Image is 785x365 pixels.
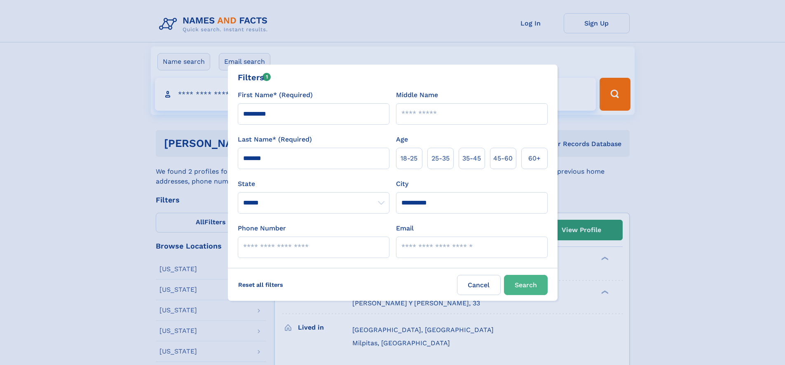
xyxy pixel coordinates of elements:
[233,275,288,295] label: Reset all filters
[457,275,501,295] label: Cancel
[528,153,541,163] span: 60+
[396,223,414,233] label: Email
[238,223,286,233] label: Phone Number
[238,135,312,144] label: Last Name* (Required)
[493,153,513,163] span: 45‑60
[431,153,450,163] span: 25‑35
[401,153,417,163] span: 18‑25
[238,179,389,189] label: State
[396,179,408,189] label: City
[504,275,548,295] button: Search
[238,71,271,84] div: Filters
[462,153,481,163] span: 35‑45
[396,90,438,100] label: Middle Name
[238,90,313,100] label: First Name* (Required)
[396,135,408,144] label: Age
